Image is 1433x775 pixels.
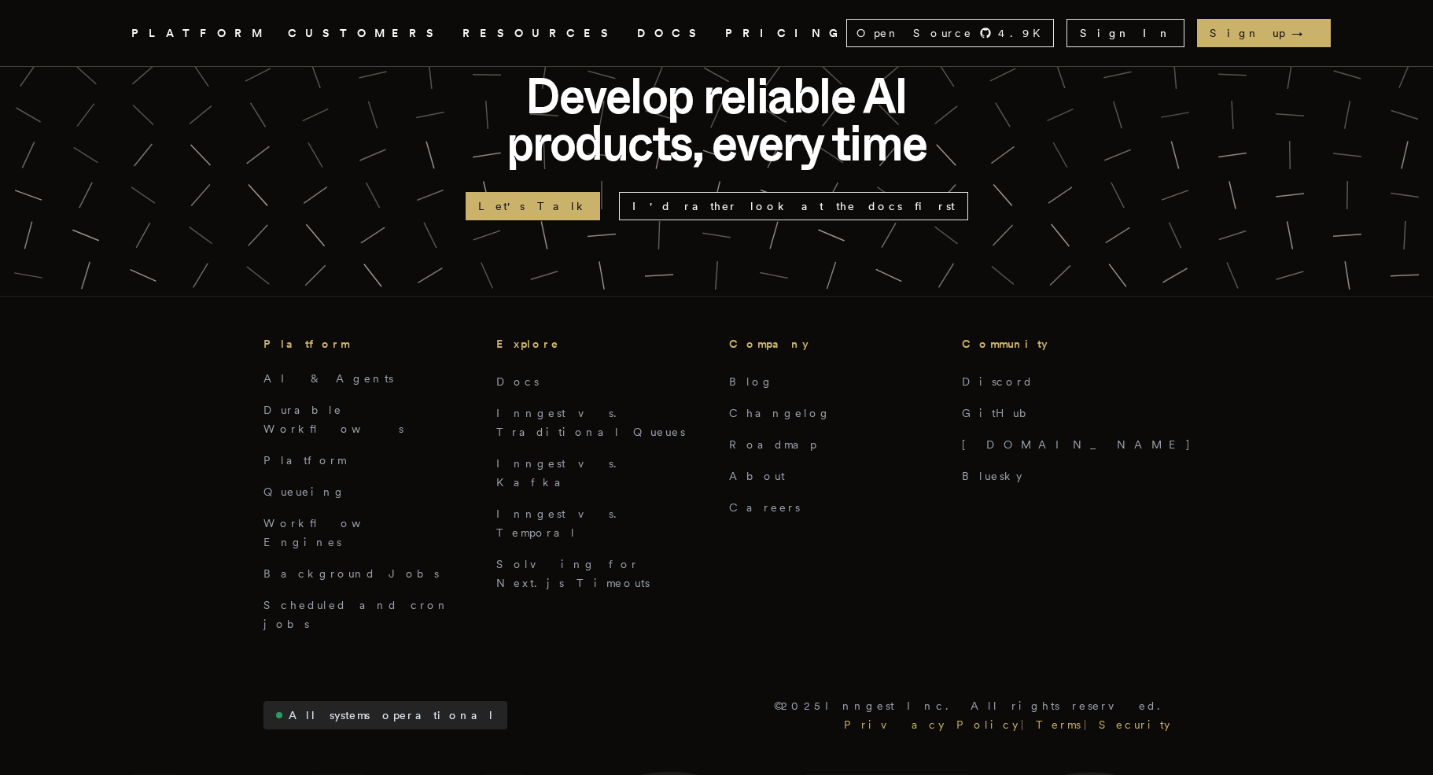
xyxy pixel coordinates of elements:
[998,25,1050,41] span: 4.9 K
[962,470,1022,482] a: Bluesky
[496,407,685,438] a: Inngest vs. Traditional Queues
[962,438,1192,451] a: [DOMAIN_NAME]
[263,454,346,467] a: Platform
[729,438,816,451] a: Roadmap
[619,192,968,220] a: I'd rather look at the docs first
[1291,25,1318,41] span: →
[263,485,346,498] a: Queueing
[1096,715,1170,734] a: Security
[637,24,706,43] a: DOCS
[729,407,831,419] a: Changelog
[263,599,450,630] a: Scheduled and cron jobs
[496,334,704,353] h3: Explore
[1197,19,1331,47] a: Sign up
[962,334,1170,353] h3: Community
[263,567,439,580] a: Background Jobs
[496,507,626,539] a: Inngest vs. Temporal
[1066,19,1184,47] a: Sign In
[462,24,618,43] button: RESOURCES
[729,470,785,482] a: About
[729,375,774,388] a: Blog
[774,696,1170,715] p: © 2025 Inngest Inc. All rights reserved.
[263,372,393,385] a: AI & Agents
[131,24,269,43] button: PLATFORM
[496,457,626,489] a: Inngest vs. Kafka
[841,715,1021,734] a: Privacy Policy
[288,24,444,43] a: CUSTOMERS
[962,407,1037,419] a: GitHub
[496,558,650,589] a: Solving for Next.js Timeouts
[1033,715,1084,734] a: Terms
[729,334,937,353] h3: Company
[729,501,800,514] a: Careers
[496,375,539,388] a: Docs
[962,375,1033,388] a: Discord
[263,517,399,548] a: Workflow Engines
[465,72,968,167] p: Develop reliable AI products, every time
[466,192,600,220] a: Let's Talk
[1084,715,1096,734] div: |
[263,404,403,435] a: Durable Workflows
[1021,715,1033,734] div: |
[263,334,471,353] h3: Platform
[263,701,507,729] a: All systems operational
[725,24,846,43] a: PRICING
[856,25,973,41] span: Open Source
